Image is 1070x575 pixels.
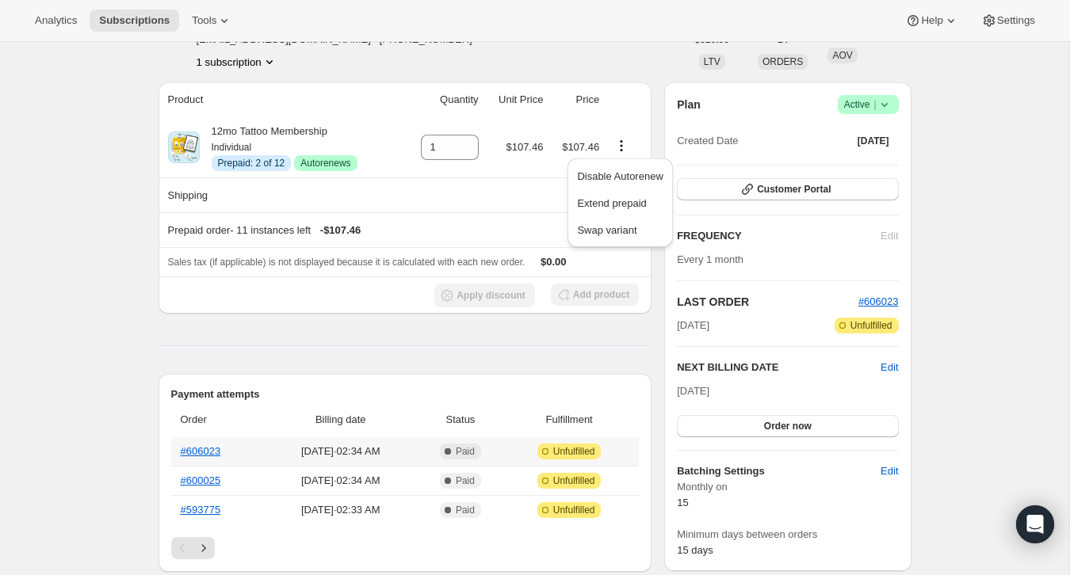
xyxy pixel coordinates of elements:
[677,385,709,397] span: [DATE]
[181,474,221,486] a: #600025
[562,141,599,153] span: $107.46
[572,217,667,242] button: Swap variant
[456,445,475,458] span: Paid
[677,253,743,265] span: Every 1 month
[181,445,221,457] a: #606023
[35,14,77,27] span: Analytics
[677,527,898,543] span: Minimum days between orders
[403,82,483,117] th: Quantity
[997,14,1035,27] span: Settings
[320,223,361,238] span: - $107.46
[677,497,688,508] span: 15
[99,14,170,27] span: Subscriptions
[757,183,831,196] span: Customer Portal
[972,10,1045,32] button: Settings
[677,133,738,149] span: Created Date
[192,14,216,27] span: Tools
[212,142,252,153] small: Individual
[871,459,908,484] button: Edit
[896,10,968,32] button: Help
[168,131,200,163] img: product img
[577,197,646,209] span: Extend prepaid
[677,463,881,479] h6: Batching Settings
[921,14,942,27] span: Help
[171,402,265,437] th: Order
[677,415,898,437] button: Order now
[1016,505,1054,543] div: Open Intercom Messenger
[832,50,852,61] span: AOV
[873,98,876,111] span: |
[483,82,548,117] th: Unit Price
[844,97,892,112] span: Active
[269,412,412,428] span: Billing date
[506,141,543,153] span: $107.46
[168,257,525,268] span: Sales tax (if applicable) is not displayed because it is calculated with each new order.
[171,387,640,402] h2: Payment attempts
[422,412,499,428] span: Status
[456,504,475,516] span: Paid
[90,10,179,32] button: Subscriptions
[677,97,701,112] h2: Plan
[509,412,629,428] span: Fulfillment
[159,82,403,117] th: Product
[269,444,412,459] span: [DATE] · 02:34 AM
[677,294,858,310] h2: LAST ORDER
[456,474,475,487] span: Paid
[541,256,567,268] span: $0.00
[218,157,285,169] span: Prepaid: 2 of 12
[171,537,640,559] nav: Pagination
[677,178,898,200] button: Customer Portal
[881,463,898,479] span: Edit
[881,360,898,375] button: Edit
[548,82,604,117] th: Price
[858,295,899,307] a: #606023
[181,504,221,516] a: #593775
[25,10,86,32] button: Analytics
[553,504,595,516] span: Unfulfilled
[269,473,412,489] span: [DATE] · 02:34 AM
[572,163,667,188] button: Disable Autorenew
[677,544,713,556] span: 15 days
[193,537,215,559] button: Next
[168,223,600,238] div: Prepaid order - 11 instances left
[609,137,634,154] button: Product actions
[677,228,881,244] h2: FREQUENCY
[197,54,277,70] button: Product actions
[269,502,412,518] span: [DATE] · 02:33 AM
[572,190,667,215] button: Extend prepaid
[182,10,242,32] button: Tools
[577,170,663,182] span: Disable Autorenew
[159,177,403,212] th: Shipping
[848,130,899,152] button: [DATE]
[677,479,898,495] span: Monthly on
[764,420,812,432] span: Order now
[553,445,595,458] span: Unfulfilled
[762,56,803,67] span: ORDERS
[858,294,899,310] button: #606023
[300,157,350,169] span: Autorenews
[577,224,636,236] span: Swap variant
[677,318,709,333] span: [DATE]
[553,474,595,487] span: Unfulfilled
[200,124,357,171] div: 12mo Tattoo Membership
[850,319,892,332] span: Unfulfilled
[858,135,889,147] span: [DATE]
[677,360,881,375] h2: NEXT BILLING DATE
[704,56,720,67] span: LTV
